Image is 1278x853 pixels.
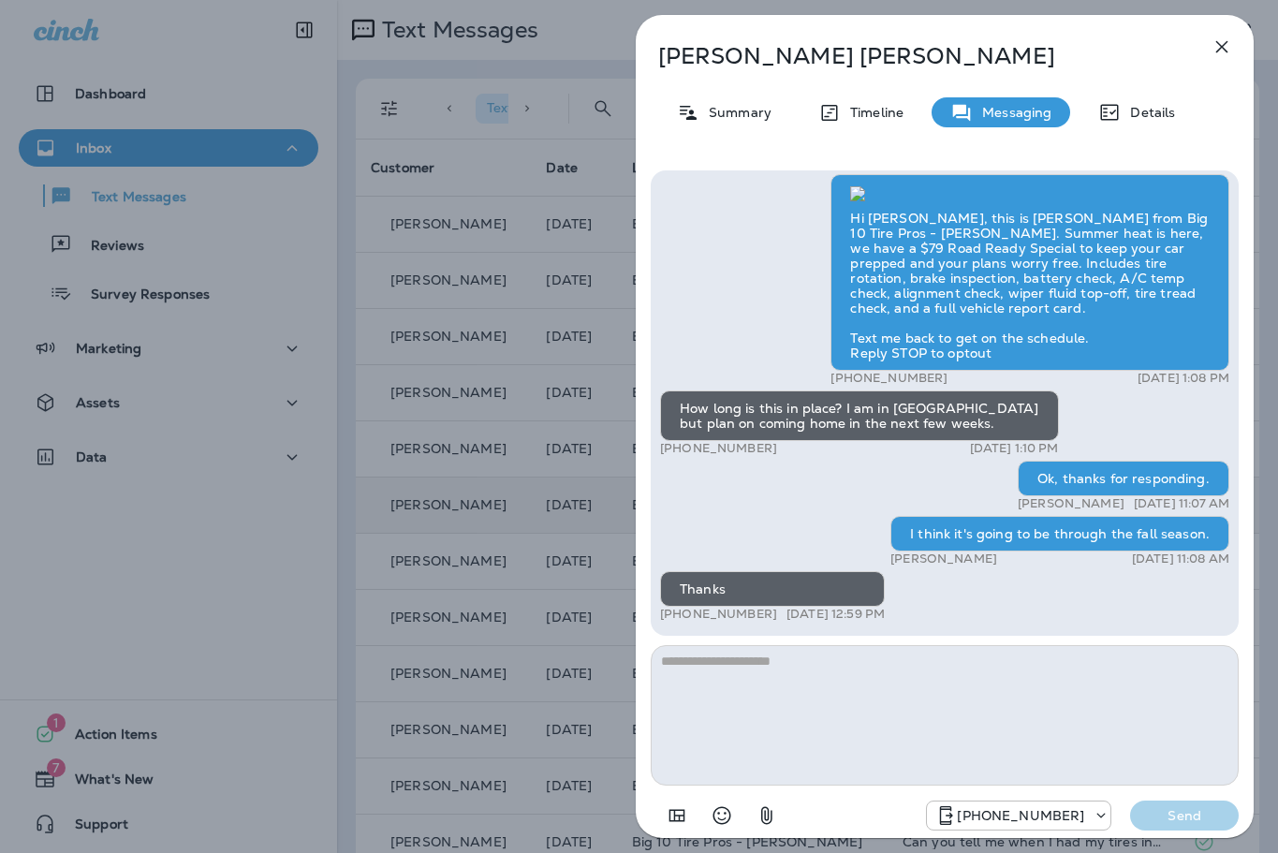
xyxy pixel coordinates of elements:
p: Summary [699,105,771,120]
div: +1 (601) 808-4212 [927,804,1110,827]
div: Thanks [660,571,885,607]
p: [DATE] 1:10 PM [970,441,1059,456]
p: [PERSON_NAME] [1018,496,1124,511]
p: [DATE] 12:59 PM [786,607,885,622]
p: [PERSON_NAME] [890,552,997,566]
button: Add in a premade template [658,797,696,834]
p: [DATE] 11:07 AM [1134,496,1229,511]
div: I think it's going to be through the fall season. [890,516,1229,552]
div: Hi [PERSON_NAME], this is [PERSON_NAME] from Big 10 Tire Pros - [PERSON_NAME]. Summer heat is her... [830,174,1229,371]
button: Select an emoji [703,797,741,834]
p: Messaging [973,105,1051,120]
div: Ok, thanks for responding. [1018,461,1229,496]
p: [PERSON_NAME] [PERSON_NAME] [658,43,1169,69]
img: twilio-download [850,186,865,201]
p: [PHONE_NUMBER] [660,441,777,456]
p: [PHONE_NUMBER] [830,371,947,386]
div: How long is this in place? I am in [GEOGRAPHIC_DATA] but plan on coming home in the next few weeks. [660,390,1059,441]
p: [PHONE_NUMBER] [660,607,777,622]
p: [DATE] 11:08 AM [1132,552,1229,566]
p: Details [1121,105,1175,120]
p: [PHONE_NUMBER] [957,808,1084,823]
p: [DATE] 1:08 PM [1138,371,1229,386]
p: Timeline [841,105,903,120]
